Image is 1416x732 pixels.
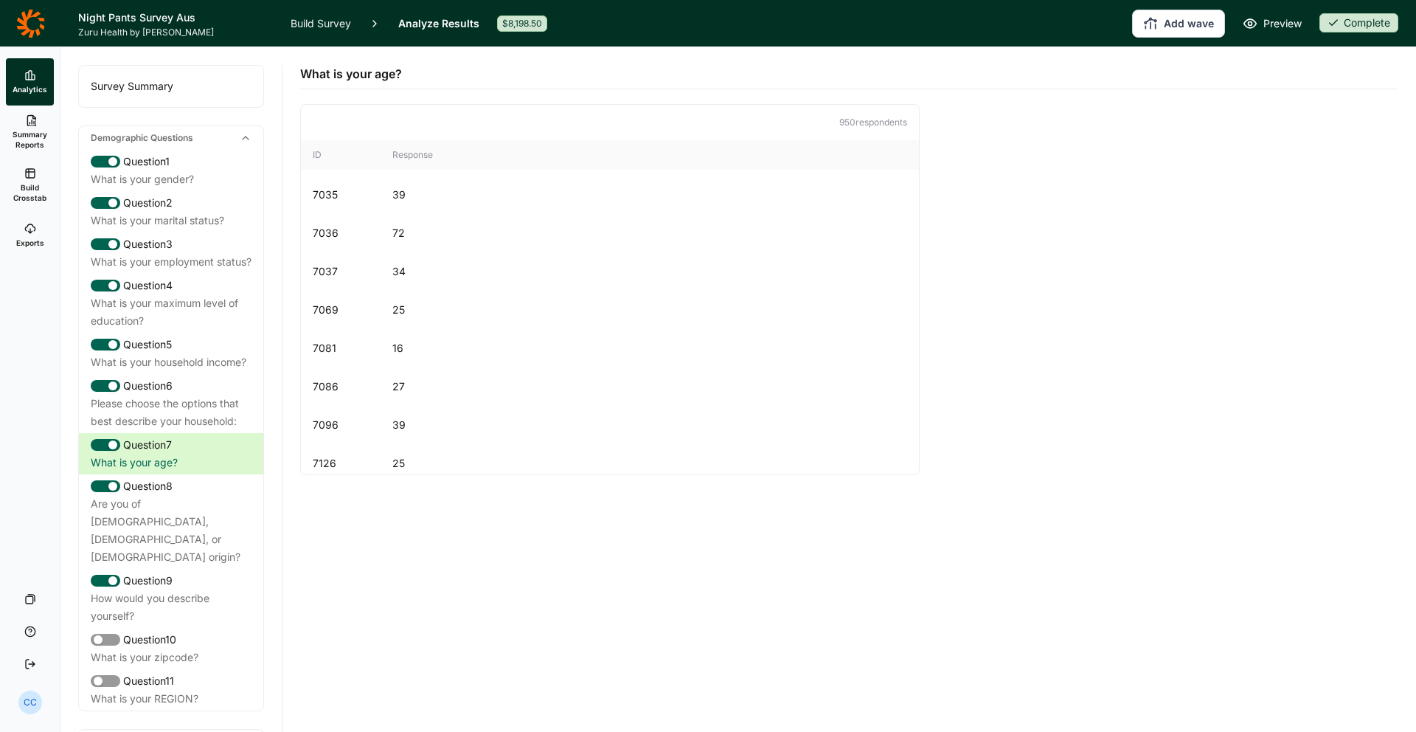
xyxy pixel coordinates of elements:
[392,303,907,317] div: 25
[313,341,386,356] div: 7081
[79,66,263,107] div: Survey Summary
[313,379,386,394] div: 7086
[91,153,251,170] div: Question 1
[6,159,54,212] a: Build Crosstab
[91,454,251,472] div: What is your age?
[91,253,251,271] div: What is your employment status?
[1263,15,1302,32] span: Preview
[300,65,402,83] span: What is your age?
[1319,13,1398,32] div: Complete
[91,395,251,430] div: Please choose the options that best describe your household:
[392,456,907,471] div: 25
[91,294,251,330] div: What is your maximum level of education?
[16,238,44,248] span: Exports
[91,353,251,371] div: What is your household income?
[1319,13,1398,34] button: Complete
[91,649,251,666] div: What is your zipcode?
[12,129,48,150] span: Summary Reports
[313,226,386,241] div: 7036
[6,58,54,106] a: Analytics
[1132,10,1225,38] button: Add wave
[497,15,547,32] div: $8,198.50
[313,418,386,432] div: 7096
[91,690,251,708] div: What is your REGION?
[91,277,251,294] div: Question 4
[392,418,907,432] div: 39
[313,303,386,317] div: 7069
[1243,15,1302,32] a: Preview
[79,126,263,150] div: Demographic Questions
[91,495,251,566] div: Are you of [DEMOGRAPHIC_DATA], [DEMOGRAPHIC_DATA], or [DEMOGRAPHIC_DATA] origin?
[392,264,907,279] div: 34
[12,182,48,203] span: Build Crosstab
[6,212,54,259] a: Exports
[91,672,251,690] div: Question 11
[313,149,386,161] div: ID
[91,377,251,395] div: Question 6
[313,264,386,279] div: 7037
[313,456,386,471] div: 7126
[392,149,907,161] div: Response
[91,477,251,495] div: Question 8
[13,84,47,94] span: Analytics
[91,212,251,229] div: What is your marital status?
[392,341,907,356] div: 16
[6,106,54,159] a: Summary Reports
[78,9,273,27] h1: Night Pants Survey Aus
[91,170,251,188] div: What is your gender?
[392,379,907,394] div: 27
[392,226,907,241] div: 72
[91,336,251,353] div: Question 5
[78,27,273,38] span: Zuru Health by [PERSON_NAME]
[91,631,251,649] div: Question 10
[91,235,251,253] div: Question 3
[18,691,42,714] div: CC
[91,194,251,212] div: Question 2
[91,590,251,625] div: How would you describe yourself?
[313,117,907,128] p: 950 respondent s
[91,436,251,454] div: Question 7
[91,572,251,590] div: Question 9
[313,187,386,202] div: 7035
[392,187,907,202] div: 39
